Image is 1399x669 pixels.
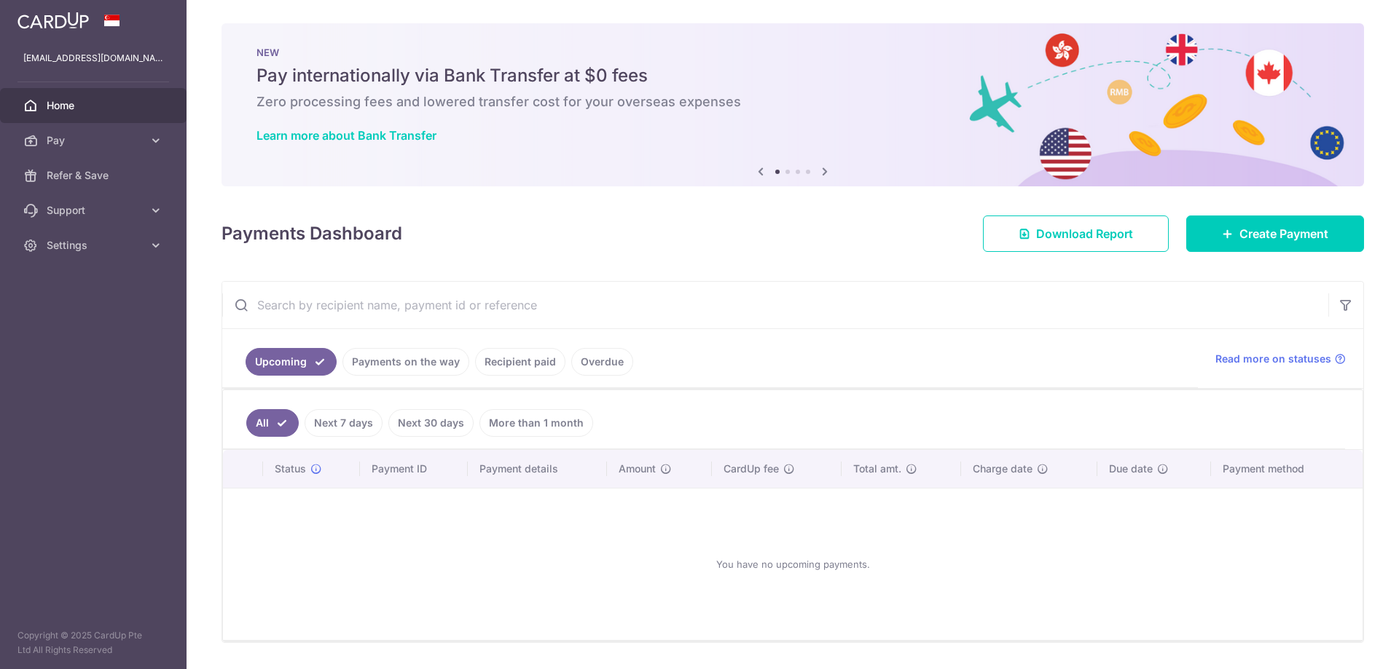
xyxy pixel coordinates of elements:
span: Total amt. [853,462,901,476]
span: Charge date [973,462,1032,476]
a: All [246,409,299,437]
a: Recipient paid [475,348,565,376]
img: Bank transfer banner [222,23,1364,186]
a: Create Payment [1186,215,1364,252]
span: Amount [619,462,656,476]
p: [EMAIL_ADDRESS][DOMAIN_NAME] [23,51,163,66]
span: CardUp fee [724,462,779,476]
a: Download Report [983,215,1169,252]
input: Search by recipient name, payment id or reference [222,282,1328,328]
h6: Zero processing fees and lowered transfer cost for your overseas expenses [256,93,1329,111]
th: Payment ID [360,450,468,488]
span: Status [275,462,306,476]
a: Overdue [571,348,633,376]
div: You have no upcoming payments. [240,500,1345,628]
span: Read more on statuses [1215,352,1331,366]
h4: Payments Dashboard [222,221,402,247]
span: Support [47,203,143,218]
span: Refer & Save [47,168,143,183]
span: Create Payment [1239,225,1328,242]
th: Payment method [1211,450,1363,488]
a: Next 30 days [388,409,474,437]
th: Payment details [468,450,608,488]
span: Due date [1109,462,1153,476]
span: Settings [47,238,143,253]
a: Learn more about Bank Transfer [256,128,436,143]
span: Pay [47,133,143,148]
a: Payments on the way [342,348,469,376]
a: Upcoming [246,348,337,376]
a: Next 7 days [305,409,383,437]
h5: Pay internationally via Bank Transfer at $0 fees [256,64,1329,87]
p: NEW [256,47,1329,58]
a: Read more on statuses [1215,352,1346,366]
a: More than 1 month [479,409,593,437]
span: Download Report [1036,225,1133,242]
img: CardUp [17,12,89,29]
span: Home [47,98,143,113]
